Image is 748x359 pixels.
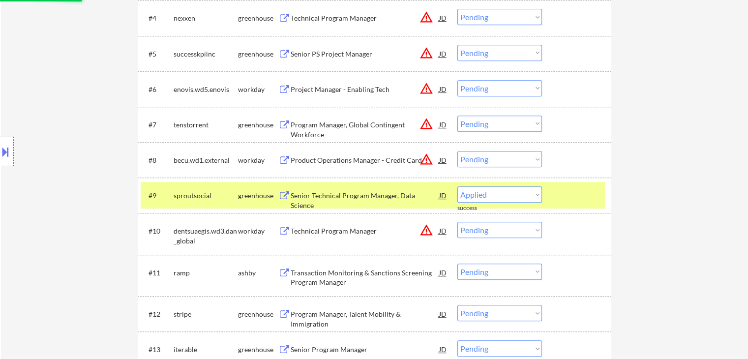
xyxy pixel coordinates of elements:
div: nexxen [174,13,238,23]
button: warning_amber [419,82,433,95]
button: warning_amber [419,117,433,131]
div: greenhouse [238,191,278,201]
div: dentsuaegis.wd3.dan_global [174,226,238,245]
div: iterable [174,345,238,355]
div: JD [438,340,448,358]
div: greenhouse [238,309,278,319]
div: workday [238,226,278,236]
div: JD [438,222,448,239]
div: Program Manager, Talent Mobility & Immigration [291,309,439,329]
div: JD [438,45,448,62]
div: Senior Program Manager [291,345,439,355]
div: ramp [174,268,238,278]
div: JD [438,186,448,204]
div: Senior Technical Program Manager, Data Science [291,191,439,210]
div: #12 [149,309,166,319]
div: workday [238,155,278,165]
div: greenhouse [238,49,278,59]
div: JD [438,116,448,133]
div: greenhouse [238,13,278,23]
div: greenhouse [238,345,278,355]
div: JD [438,264,448,281]
div: Transaction Monitoring & Sanctions Screening Program Manager [291,268,439,287]
div: enovis.wd5.enovis [174,85,238,94]
div: success [457,204,497,212]
div: JD [438,80,448,98]
button: warning_amber [419,10,433,24]
div: JD [438,305,448,323]
div: #4 [149,13,166,23]
div: ashby [238,268,278,278]
div: Technical Program Manager [291,13,439,23]
div: sproutsocial [174,191,238,201]
button: warning_amber [419,223,433,237]
div: tenstorrent [174,120,238,130]
div: stripe [174,309,238,319]
div: becu.wd1.external [174,155,238,165]
div: Technical Program Manager [291,226,439,236]
div: successkpiinc [174,49,238,59]
div: JD [438,151,448,169]
div: greenhouse [238,120,278,130]
button: warning_amber [419,46,433,60]
div: #5 [149,49,166,59]
div: #13 [149,345,166,355]
div: Senior PS Project Manager [291,49,439,59]
div: #11 [149,268,166,278]
div: Product Operations Manager - Credit Card [291,155,439,165]
div: JD [438,9,448,27]
div: workday [238,85,278,94]
button: warning_amber [419,152,433,166]
div: Project Manager - Enabling Tech [291,85,439,94]
div: Program Manager, Global Contingent Workforce [291,120,439,139]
